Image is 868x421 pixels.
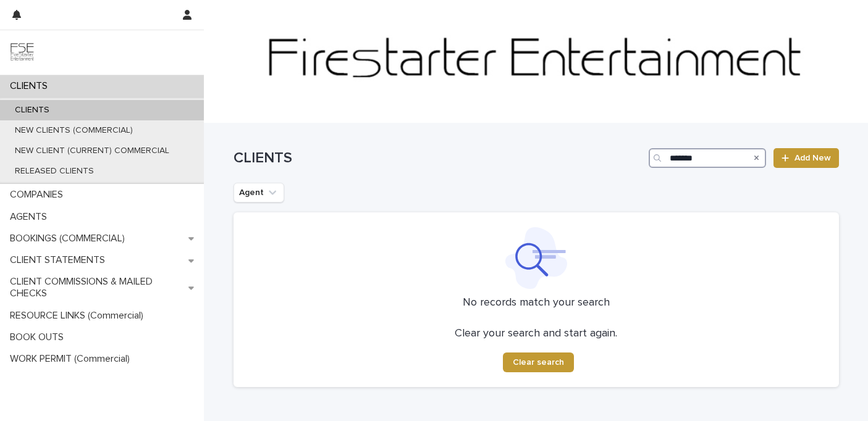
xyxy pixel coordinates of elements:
h1: CLIENTS [234,149,644,167]
span: Clear search [513,358,564,367]
p: NEW CLIENT (CURRENT) COMMERCIAL [5,146,179,156]
a: Add New [773,148,838,168]
p: CLIENTS [5,80,57,92]
p: NEW CLIENTS (COMMERCIAL) [5,125,143,136]
p: CLIENTS [5,105,59,115]
p: WORK PERMIT (Commercial) [5,353,140,365]
p: AGENTS [5,211,57,223]
p: Clear your search and start again. [455,327,617,341]
p: COMPANIES [5,189,73,201]
img: 9JgRvJ3ETPGCJDhvPVA5 [10,40,35,65]
input: Search [649,148,766,168]
p: CLIENT COMMISSIONS & MAILED CHECKS [5,276,188,299]
p: RESOURCE LINKS (Commercial) [5,310,153,322]
span: Add New [794,154,831,162]
p: No records match your search [248,296,824,310]
p: CLIENT STATEMENTS [5,254,115,266]
p: BOOK OUTS [5,331,74,343]
button: Clear search [503,352,574,372]
p: RELEASED CLIENTS [5,166,104,177]
p: BOOKINGS (COMMERCIAL) [5,233,135,244]
button: Agent [234,183,284,202]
